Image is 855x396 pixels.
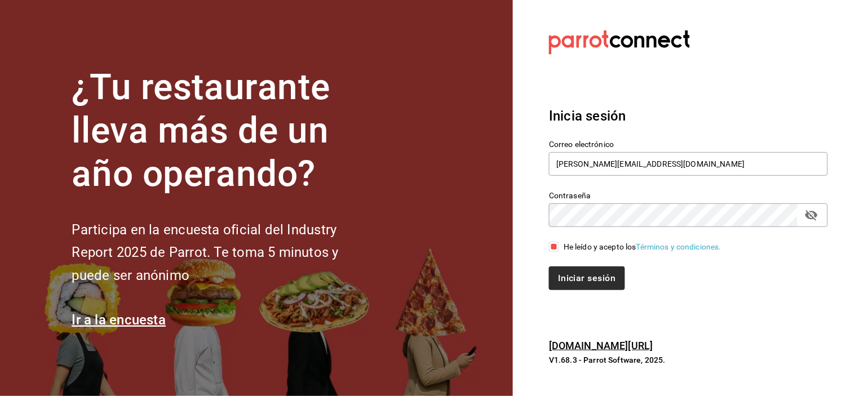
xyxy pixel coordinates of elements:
[549,354,828,366] p: V1.68.3 - Parrot Software, 2025.
[549,340,653,351] a: [DOMAIN_NAME][URL]
[549,152,828,176] input: Ingresa tu correo electrónico
[549,106,828,126] h3: Inicia sesión
[549,141,828,149] label: Correo electrónico
[802,206,821,225] button: passwordField
[72,66,376,195] h1: ¿Tu restaurante lleva más de un año operando?
[564,241,721,253] div: He leído y acepto los
[549,192,828,200] label: Contraseña
[72,312,166,328] a: Ir a la encuesta
[72,219,376,287] h2: Participa en la encuesta oficial del Industry Report 2025 de Parrot. Te toma 5 minutos y puede se...
[549,266,624,290] button: Iniciar sesión
[636,242,721,251] a: Términos y condiciones.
